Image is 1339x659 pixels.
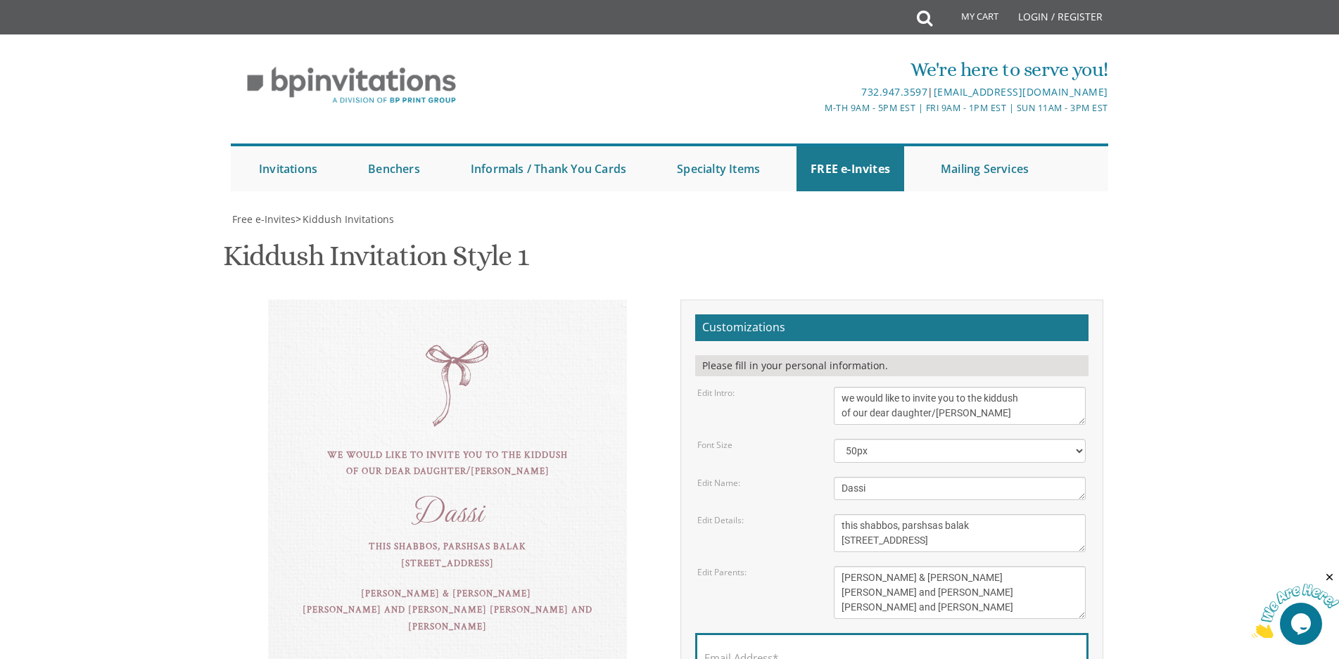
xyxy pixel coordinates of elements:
div: Please fill in your personal information. [695,355,1089,376]
textarea: [PERSON_NAME] & [PERSON_NAME] [PERSON_NAME] and [PERSON_NAME] [PERSON_NAME] and [PERSON_NAME] [834,566,1086,619]
div: Dassi [296,501,599,518]
a: Benchers [354,146,434,191]
img: BP Invitation Loft [231,56,472,115]
a: Mailing Services [927,146,1043,191]
div: this shabbos, parshsas balak [STREET_ADDRESS] [296,539,599,572]
label: Edit Details: [697,514,744,526]
a: Kiddush Invitations [301,212,394,226]
h1: Kiddush Invitation Style 1 [223,241,528,282]
span: > [296,212,394,226]
a: Invitations [245,146,331,191]
textarea: Dassi [834,477,1086,500]
div: We're here to serve you! [524,56,1108,84]
label: Font Size [697,439,732,451]
div: | [524,84,1108,101]
a: FREE e-Invites [797,146,904,191]
div: we would like to invite you to the kiddush of our dear daughter/[PERSON_NAME] [296,447,599,480]
a: Informals / Thank You Cards [457,146,640,191]
a: Free e-Invites [231,212,296,226]
a: My Cart [931,1,1008,37]
label: Edit Parents: [697,566,747,578]
h2: Customizations [695,314,1089,341]
textarea: this shabbos, parshsas balak [STREET_ADDRESS] [834,514,1086,552]
iframe: chat widget [1252,571,1339,638]
label: Edit Intro: [697,387,735,399]
div: M-Th 9am - 5pm EST | Fri 9am - 1pm EST | Sun 11am - 3pm EST [524,101,1108,115]
textarea: we would like to invite you to the kiddush of our dear daughter/[PERSON_NAME] [834,387,1086,425]
a: [EMAIL_ADDRESS][DOMAIN_NAME] [934,85,1108,98]
span: Free e-Invites [232,212,296,226]
div: [PERSON_NAME] & [PERSON_NAME] [PERSON_NAME] and [PERSON_NAME] [PERSON_NAME] and [PERSON_NAME] [296,586,599,635]
span: Kiddush Invitations [303,212,394,226]
label: Edit Name: [697,477,740,489]
a: Specialty Items [663,146,774,191]
a: 732.947.3597 [861,85,927,98]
